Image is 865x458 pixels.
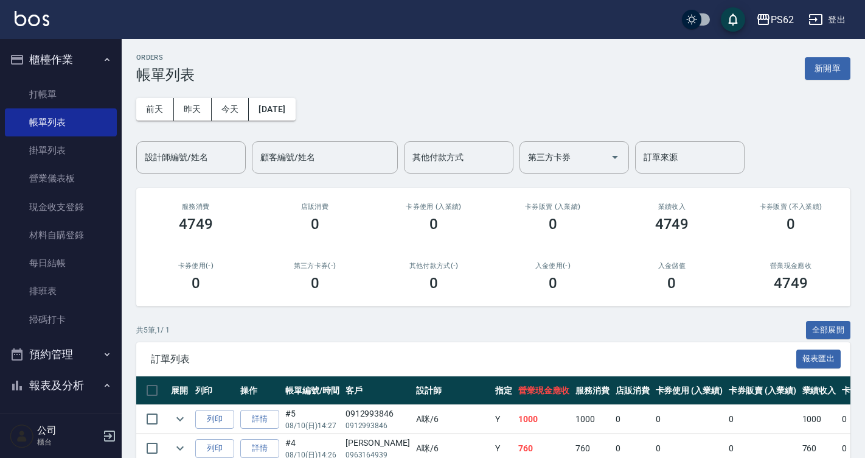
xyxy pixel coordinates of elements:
a: 詳情 [240,410,279,429]
a: 打帳單 [5,80,117,108]
h3: 帳單列表 [136,66,195,83]
td: Y [492,405,515,434]
button: [DATE] [249,98,295,121]
div: 0912993846 [346,407,410,420]
h3: 0 [667,275,676,292]
td: #5 [282,405,342,434]
td: 0 [653,405,726,434]
button: save [721,7,745,32]
span: 訂單列表 [151,353,796,365]
img: Person [10,424,34,448]
a: 帳單列表 [5,108,117,136]
th: 店販消費 [613,376,653,405]
button: 登出 [804,9,850,31]
a: 報表目錄 [5,406,117,434]
th: 設計師 [413,376,492,405]
button: 報表及分析 [5,370,117,401]
th: 卡券使用 (入業績) [653,376,726,405]
a: 每日結帳 [5,249,117,277]
p: 08/10 (日) 14:27 [285,420,339,431]
th: 展開 [168,376,192,405]
a: 現金收支登錄 [5,193,117,221]
a: 材料自購登錄 [5,221,117,249]
button: expand row [171,439,189,457]
a: 掛單列表 [5,136,117,164]
h3: 服務消費 [151,203,241,211]
h2: 卡券使用 (入業績) [389,203,479,211]
a: 詳情 [240,439,279,458]
td: 1000 [515,405,572,434]
button: 前天 [136,98,174,121]
div: PS62 [771,12,794,27]
h2: ORDERS [136,54,195,62]
button: 預約管理 [5,339,117,370]
th: 操作 [237,376,282,405]
th: 客戶 [342,376,413,405]
h2: 其他付款方式(-) [389,262,479,270]
h3: 0 [429,275,438,292]
button: 報表匯出 [796,350,841,368]
h2: 店販消費 [270,203,360,211]
a: 排班表 [5,277,117,305]
a: 掃碼打卡 [5,306,117,334]
h5: 公司 [37,425,99,437]
h2: 入金使用(-) [508,262,598,270]
h3: 4749 [179,216,213,233]
th: 帳單編號/時間 [282,376,342,405]
h3: 0 [549,216,557,233]
a: 報表匯出 [796,353,841,364]
h3: 0 [787,216,795,233]
th: 列印 [192,376,237,405]
img: Logo [15,11,49,26]
td: 1000 [799,405,839,434]
h3: 0 [311,275,319,292]
p: 共 5 筆, 1 / 1 [136,325,170,336]
a: 營業儀表板 [5,164,117,192]
th: 業績收入 [799,376,839,405]
h2: 卡券販賣 (入業績) [508,203,598,211]
th: 指定 [492,376,515,405]
button: 新開單 [805,57,850,80]
td: 0 [613,405,653,434]
h2: 業績收入 [627,203,717,211]
p: 0912993846 [346,420,410,431]
button: 列印 [195,410,234,429]
h2: 營業現金應收 [746,262,836,270]
button: Open [605,147,625,167]
button: 今天 [212,98,249,121]
h3: 0 [311,216,319,233]
th: 服務消費 [572,376,613,405]
button: 全部展開 [806,321,851,340]
h2: 卡券使用(-) [151,262,241,270]
button: 昨天 [174,98,212,121]
p: 櫃台 [37,437,99,448]
a: 新開單 [805,62,850,74]
h2: 第三方卡券(-) [270,262,360,270]
h2: 入金儲值 [627,262,717,270]
button: 列印 [195,439,234,458]
h3: 0 [429,216,438,233]
td: 0 [726,405,799,434]
button: expand row [171,410,189,428]
td: 1000 [572,405,613,434]
h3: 0 [549,275,557,292]
div: [PERSON_NAME] [346,437,410,449]
th: 卡券販賣 (入業績) [726,376,799,405]
h3: 0 [192,275,200,292]
h3: 4749 [774,275,808,292]
h3: 4749 [655,216,689,233]
th: 營業現金應收 [515,376,572,405]
td: A咪 /6 [413,405,492,434]
button: 櫃檯作業 [5,44,117,76]
h2: 卡券販賣 (不入業績) [746,203,836,211]
button: PS62 [751,7,799,32]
